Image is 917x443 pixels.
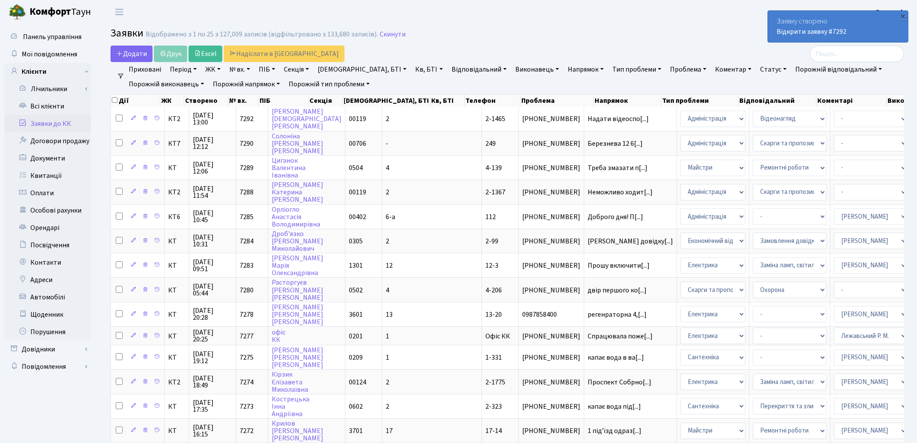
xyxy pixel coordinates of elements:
span: КТ [168,262,185,269]
th: Дії [111,95,160,107]
div: Відображено з 1 по 25 з 127,009 записів (відфільтровано з 133,680 записів). [146,30,378,39]
span: [PHONE_NUMBER] [522,238,580,245]
span: [DATE] 20:28 [193,307,232,321]
a: [PERSON_NAME][DEMOGRAPHIC_DATA][PERSON_NAME] [272,107,341,131]
span: 7292 [240,114,254,124]
span: [DATE] 12:06 [193,161,232,175]
span: 1 [386,331,389,341]
span: [DATE] 12:12 [193,136,232,150]
a: Квитанції [4,167,91,184]
span: 7289 [240,163,254,173]
span: 17-14 [485,426,502,436]
span: 7275 [240,353,254,362]
span: регенраторна 4,[...] [588,310,647,319]
span: [PHONE_NUMBER] [522,427,580,434]
a: Оплати [4,184,91,202]
span: 17 [386,426,393,436]
a: Заявки до КК [4,115,91,132]
span: 3701 [349,426,363,436]
a: ЖК [202,62,224,77]
span: [DATE] 11:54 [193,185,232,199]
a: Відкрити заявку #7292 [777,27,846,36]
th: Напрямок [594,95,661,107]
span: 4-206 [485,285,502,295]
span: [DATE] 09:51 [193,259,232,272]
span: КТ [168,403,185,410]
a: ОрліоглоАнастасіяВолодимирівна [272,205,320,229]
a: Порожній відповідальний [792,62,885,77]
span: Неможливо ходит[...] [588,187,653,197]
span: 13 [386,310,393,319]
span: капає вода в ва[...] [588,353,644,362]
span: 7278 [240,310,254,319]
span: 7290 [240,139,254,148]
a: [PERSON_NAME]Катерина[PERSON_NAME] [272,180,323,204]
a: Приховані [125,62,165,77]
span: 2-99 [485,236,498,246]
a: Період [166,62,200,77]
span: 0305 [349,236,363,246]
span: Спрацювала поже[...] [588,331,653,341]
span: [DATE] 10:31 [193,234,232,248]
span: Доброго дня! П[...] [588,212,643,222]
span: Заявки [111,26,143,41]
span: КТ2 [168,189,185,196]
span: 7288 [240,187,254,197]
a: [PERSON_NAME]МаріяОлександрівна [272,253,323,278]
b: Комфорт [29,5,71,19]
span: 7284 [240,236,254,246]
span: 2-1367 [485,187,505,197]
span: Проспект Собрно[...] [588,377,651,387]
a: [PERSON_NAME][PERSON_NAME][PERSON_NAME] [272,302,323,327]
span: 0504 [349,163,363,173]
span: 6-а [386,212,395,222]
span: 7272 [240,426,254,436]
span: [PHONE_NUMBER] [522,287,580,294]
span: [DATE] 10:45 [193,210,232,223]
span: Офіс КК [485,331,510,341]
span: 3601 [349,310,363,319]
span: Треба змазати п[...] [588,163,647,173]
a: Крилов[PERSON_NAME][PERSON_NAME] [272,419,323,443]
span: 1-331 [485,353,502,362]
span: [PHONE_NUMBER] [522,403,580,410]
a: Солоніна[PERSON_NAME][PERSON_NAME] [272,131,323,156]
span: Березнева 12 6[...] [588,139,643,148]
a: Excel [189,46,222,62]
span: 2 [386,114,389,124]
span: 0502 [349,285,363,295]
button: Переключити навігацію [108,5,130,19]
span: 7285 [240,212,254,222]
a: Особові рахунки [4,202,91,219]
span: 2 [386,377,389,387]
a: Тип проблеми [609,62,665,77]
span: 7274 [240,377,254,387]
div: × [898,12,907,20]
a: Кв, БТІ [412,62,446,77]
span: КТ2 [168,379,185,386]
a: Щоденник [4,306,91,323]
th: Коментарі [816,95,887,107]
span: КТ [168,238,185,245]
a: Виконавець [512,62,563,77]
span: 0201 [349,331,363,341]
span: 7283 [240,261,254,270]
span: КТ [168,311,185,318]
span: двір першого ко[...] [588,285,647,295]
span: 00119 [349,114,366,124]
a: Напрямок [564,62,607,77]
a: офісКК [272,328,286,345]
a: Лічильники [10,80,91,98]
th: ПІБ [259,95,309,107]
span: [PHONE_NUMBER] [522,262,580,269]
span: КТ7 [168,140,185,147]
a: Рецепція [876,7,907,17]
span: Надати відеоспо[...] [588,114,649,124]
a: Порожній тип проблеми [285,77,373,92]
a: № вх. [226,62,254,77]
a: Всі клієнти [4,98,91,115]
span: 13-20 [485,310,502,319]
th: Відповідальний [738,95,816,107]
span: 2 [386,236,389,246]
